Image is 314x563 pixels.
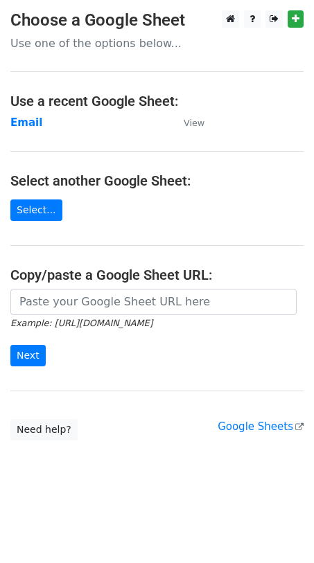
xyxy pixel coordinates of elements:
[10,318,152,328] small: Example: [URL][DOMAIN_NAME]
[10,116,42,129] a: Email
[10,345,46,366] input: Next
[10,10,304,30] h3: Choose a Google Sheet
[10,267,304,283] h4: Copy/paste a Google Sheet URL:
[10,172,304,189] h4: Select another Google Sheet:
[218,420,304,433] a: Google Sheets
[10,93,304,109] h4: Use a recent Google Sheet:
[10,419,78,440] a: Need help?
[10,289,297,315] input: Paste your Google Sheet URL here
[184,118,204,128] small: View
[170,116,204,129] a: View
[10,36,304,51] p: Use one of the options below...
[10,199,62,221] a: Select...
